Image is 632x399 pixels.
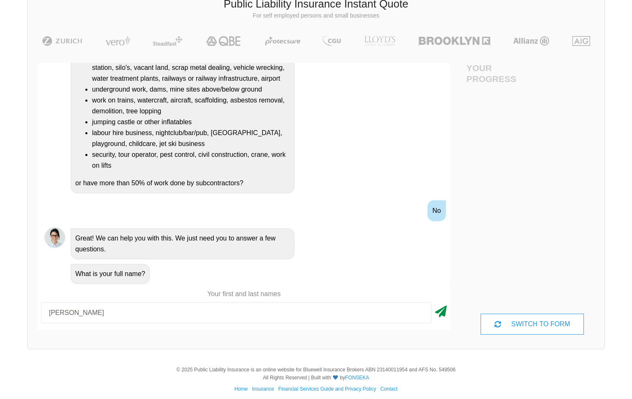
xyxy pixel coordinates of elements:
img: QBE | Public Liability Insurance [201,36,246,46]
div: What is your full name? [71,264,150,284]
a: Insurance [252,386,274,392]
a: Financial Services Guide and Privacy Policy [278,386,376,392]
img: Allianz | Public Liability Insurance [509,36,553,46]
div: No [427,200,446,221]
a: Home [234,386,248,392]
li: labour hire business, nightclub/bar/pub, [GEOGRAPHIC_DATA], playground, childcare, jet ski business [92,128,290,149]
img: CGU | Public Liability Insurance [319,36,344,46]
li: jumping castle or other inflatables [92,117,290,128]
div: Do you undertake any work on or operate a business that is/has a: or have more than 50% of work d... [71,14,294,193]
li: work on trains, watercraft, aircraft, scaffolding, asbestos removal, demolition, tree lopping [92,95,290,117]
li: underground work, dams, mine sites above/below ground [92,84,290,95]
img: Chatbot | PLI [44,227,65,248]
p: For self employed persons and small businesses [34,12,598,20]
input: Your first and last names [41,302,432,323]
h4: Your Progress [466,63,532,84]
a: FONSEKA [345,375,369,381]
p: Your first and last names [38,289,450,299]
img: Vero | Public Liability Insurance [102,36,134,46]
img: LLOYD's | Public Liability Insurance [360,36,400,46]
a: Contact [380,386,397,392]
div: SWITCH TO FORM [481,314,583,335]
img: Zurich | Public Liability Insurance [38,36,86,46]
img: Protecsure | Public Liability Insurance [262,36,304,46]
li: offshore platforms/oil rigs, utilities, oil, or gas pipelines, power station, silo's, vacant land... [92,51,290,84]
div: Great! We can help you with this. We just need you to answer a few questions. [71,228,294,259]
img: AIG | Public Liability Insurance [569,36,594,46]
img: Brooklyn | Public Liability Insurance [415,36,494,46]
li: security, tour operator, pest control, civil construction, crane, work on lifts [92,149,290,171]
img: Steadfast | Public Liability Insurance [149,36,186,46]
